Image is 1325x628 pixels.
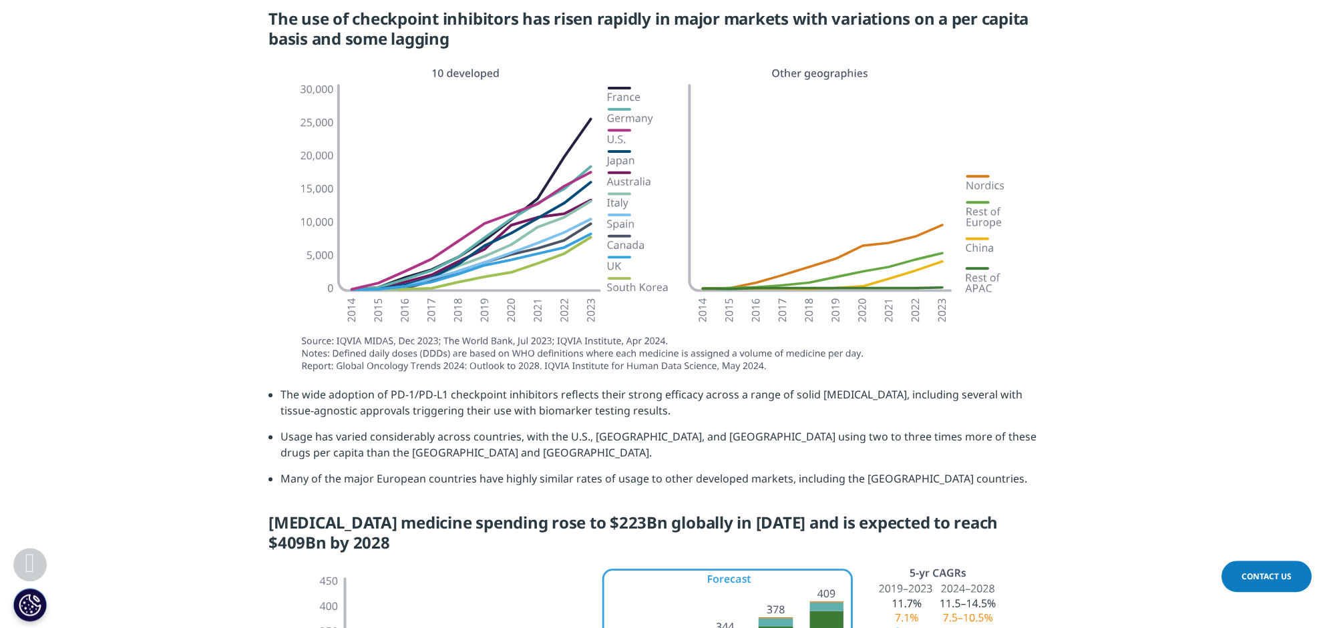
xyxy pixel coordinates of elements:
button: Ρυθμίσεις για τα cookies [13,588,47,621]
a: Contact Us [1221,561,1312,592]
li: Usage has varied considerably across countries, with the U.S., [GEOGRAPHIC_DATA], and [GEOGRAPHIC... [280,428,1057,470]
li: Many of the major European countries have highly similar rates of usage to other developed market... [280,470,1057,497]
h5: The use of checkpoint inhibitors has risen rapidly in major markets with variations on a per capi... [268,9,1057,59]
li: The wide adoption of PD-1/PD-L1 checkpoint inhibitors reflects their strong efficacy across a ran... [280,386,1057,428]
span: Contact Us [1242,571,1292,582]
h5: [MEDICAL_DATA] medicine spending rose to $223Bn globally in [DATE] and is expected to reach $409B... [268,513,1057,563]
